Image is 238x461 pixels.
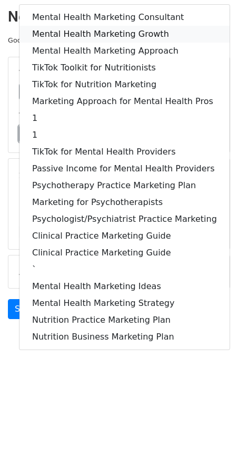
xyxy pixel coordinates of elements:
[19,76,230,93] a: TikTok for Nutrition Marketing
[19,312,230,329] a: Nutrition Practice Marketing Plan
[8,8,230,26] h2: New Campaign
[19,127,230,144] a: 1
[19,93,230,110] a: Marketing Approach for Mental Health Pros
[19,43,230,59] a: Mental Health Marketing Approach
[19,244,230,261] a: Clinical Practice Marketing Guide
[8,299,43,319] a: Send
[19,295,230,312] a: Mental Health Marketing Strategy
[8,36,130,44] small: Google Sheet:
[19,26,230,43] a: Mental Health Marketing Growth
[19,160,230,177] a: Passive Income for Mental Health Providers
[19,211,230,228] a: Psychologist/Psychiatrist Practice Marketing
[19,261,230,278] a: `
[19,177,230,194] a: Psychotherapy Practice Marketing Plan
[19,9,230,26] a: Mental Health Marketing Consultant
[19,228,230,244] a: Clinical Practice Marketing Guide
[19,144,230,160] a: TikTok for Mental Health Providers
[19,194,230,211] a: Marketing for Psychotherapists
[19,329,230,345] a: Nutrition Business Marketing Plan
[19,59,230,76] a: TikTok Toolkit for Nutritionists
[19,110,230,127] a: 1
[19,278,230,295] a: Mental Health Marketing Ideas
[185,411,238,461] iframe: Chat Widget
